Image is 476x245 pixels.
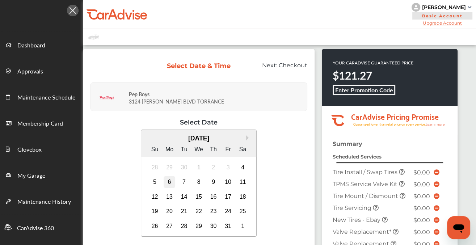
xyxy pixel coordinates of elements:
tspan: CarAdvise Pricing Promise [351,110,438,123]
div: Fr [222,144,234,155]
div: Select Date & Time [167,62,231,70]
div: Next: [237,62,313,76]
div: We [193,144,205,155]
span: $0.00 [413,193,430,200]
div: Choose Wednesday, October 22nd, 2025 [193,206,205,217]
span: CarAdvise 360 [17,224,54,233]
div: month 2025-10 [147,160,250,233]
div: Choose Friday, October 24th, 2025 [222,206,234,217]
span: $0.00 [413,217,430,224]
a: My Garage [0,162,83,188]
img: placeholder_car.fcab19be.svg [88,33,99,42]
b: Enter Promotion Code [335,86,393,94]
div: Choose Wednesday, October 29th, 2025 [193,220,205,232]
img: sCxJUJ+qAmfqhQGDUl18vwLg4ZYJ6CxN7XmbOMBAAAAAElFTkSuQmCC [468,6,471,8]
span: Tire Install / Swap Tires [333,169,399,176]
span: $0.00 [413,169,430,176]
div: Th [208,144,219,155]
span: My Garage [17,171,45,181]
div: Choose Thursday, October 9th, 2025 [208,176,219,188]
div: Choose Saturday, October 18th, 2025 [237,191,249,203]
div: Choose Wednesday, October 15th, 2025 [193,191,205,203]
span: TPMS Service Valve Kit [333,181,399,187]
span: Glovebox [17,145,42,155]
div: Choose Sunday, October 5th, 2025 [149,176,161,188]
span: $0.00 [413,181,430,188]
p: YOUR CARADVISE GUARANTEED PRICE [333,60,413,66]
div: Sa [237,144,249,155]
span: Valve Replacement* [333,228,393,235]
div: 3124 [PERSON_NAME] BLVD TORRANCE [129,85,305,109]
div: Choose Saturday, October 11th, 2025 [237,176,249,188]
div: Choose Monday, October 13th, 2025 [164,191,175,203]
div: Not available Friday, October 3rd, 2025 [222,162,234,173]
div: Not available Tuesday, September 30th, 2025 [178,162,190,173]
div: Not available Monday, September 29th, 2025 [164,162,175,173]
span: Checkout [279,62,307,69]
a: Glovebox [0,136,83,162]
div: Tu [178,144,190,155]
div: Choose Thursday, October 30th, 2025 [208,220,219,232]
div: Not available Sunday, September 28th, 2025 [149,162,161,173]
div: Choose Thursday, October 16th, 2025 [208,191,219,203]
span: Maintenance Schedule [17,93,75,102]
span: $0.00 [413,229,430,236]
img: Icon.5fd9dcc7.svg [67,5,79,16]
div: Choose Saturday, October 4th, 2025 [237,162,249,173]
div: Choose Friday, October 17th, 2025 [222,191,234,203]
img: knH8PDtVvWoAbQRylUukY18CTiRevjo20fAtgn5MLBQj4uumYvk2MzTtcAIzfGAtb1XOLVMAvhLuqoNAbL4reqehy0jehNKdM... [412,3,420,12]
a: Approvals [0,58,83,84]
span: New Tires - Ebay [333,216,382,223]
div: Choose Monday, October 6th, 2025 [164,176,175,188]
div: Choose Monday, October 20th, 2025 [164,206,175,217]
div: Choose Sunday, October 26th, 2025 [149,220,161,232]
tspan: Guaranteed lower than retail price on every service. [353,122,425,127]
a: Maintenance History [0,188,83,214]
button: Next Month [246,135,251,140]
div: Choose Tuesday, October 14th, 2025 [178,191,190,203]
div: Choose Sunday, October 12th, 2025 [149,191,161,203]
div: Choose Friday, October 31st, 2025 [222,220,234,232]
div: [PERSON_NAME] [422,4,466,10]
strong: Summary [333,140,362,147]
img: logo-pepboys.png [100,91,114,105]
div: Choose Friday, October 10th, 2025 [222,176,234,188]
span: Basic Account [412,12,472,20]
div: Choose Saturday, October 25th, 2025 [237,206,249,217]
strong: Scheduled Services [333,154,382,160]
div: Mo [164,144,175,155]
tspan: Learn more [425,122,445,126]
span: Tire Servicing [333,204,373,211]
div: Choose Tuesday, October 7th, 2025 [178,176,190,188]
a: Dashboard [0,31,83,58]
strong: $121.27 [333,68,372,83]
span: Membership Card [17,119,63,128]
div: Choose Tuesday, October 28th, 2025 [178,220,190,232]
div: Choose Tuesday, October 21st, 2025 [178,206,190,217]
span: Approvals [17,67,43,76]
a: Membership Card [0,110,83,136]
div: Select Date [90,118,307,126]
iframe: Button to launch messaging window [447,216,470,239]
div: Choose Sunday, October 19th, 2025 [149,206,161,217]
div: Choose Thursday, October 23rd, 2025 [208,206,219,217]
div: [DATE] [141,135,257,142]
div: Choose Monday, October 27th, 2025 [164,220,175,232]
div: Choose Saturday, November 1st, 2025 [237,220,249,232]
span: Dashboard [17,41,45,50]
div: Not available Thursday, October 2nd, 2025 [208,162,219,173]
span: Upgrade Account [412,20,473,26]
div: Not available Wednesday, October 1st, 2025 [193,162,205,173]
span: $0.00 [413,205,430,212]
strong: Pep Boys [129,90,149,98]
span: Maintenance History [17,197,71,207]
a: Maintenance Schedule [0,84,83,110]
div: Choose Wednesday, October 8th, 2025 [193,176,205,188]
span: Tire Mount / Dismount [333,193,400,199]
div: Su [149,144,161,155]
